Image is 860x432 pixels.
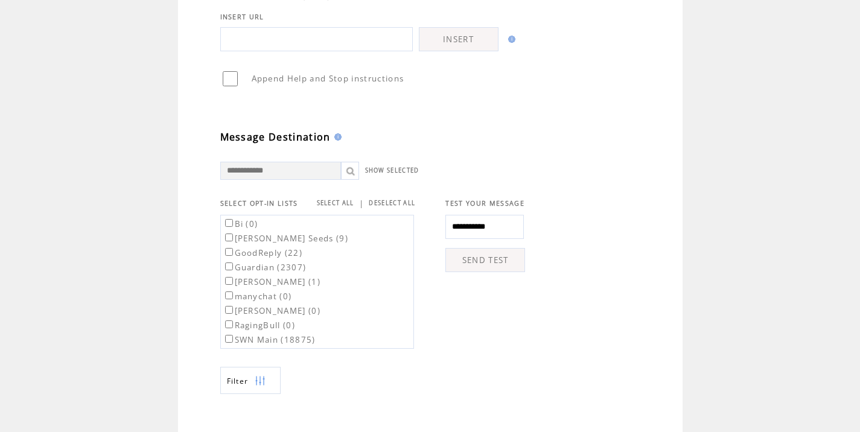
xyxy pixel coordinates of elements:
img: help.gif [505,36,515,43]
img: filters.png [255,367,266,395]
input: manychat (0) [225,291,233,299]
input: [PERSON_NAME] (0) [225,306,233,314]
span: Show filters [227,376,249,386]
label: manychat (0) [223,291,292,302]
label: [PERSON_NAME] (1) [223,276,321,287]
input: RagingBull (0) [225,320,233,328]
a: SEND TEST [445,248,525,272]
input: [PERSON_NAME] (1) [225,277,233,285]
a: Filter [220,367,281,394]
input: SWN Main (18875) [225,335,233,343]
label: SWN Main (18875) [223,334,316,345]
label: Bi (0) [223,218,258,229]
span: INSERT URL [220,13,264,21]
span: SELECT OPT-IN LISTS [220,199,298,208]
span: TEST YOUR MESSAGE [445,199,524,208]
label: [PERSON_NAME] Seeds (9) [223,233,349,244]
a: DESELECT ALL [369,199,415,207]
input: [PERSON_NAME] Seeds (9) [225,233,233,241]
img: help.gif [331,133,342,141]
input: Guardian (2307) [225,262,233,270]
label: Guardian (2307) [223,262,307,273]
span: Append Help and Stop instructions [252,73,404,84]
a: SHOW SELECTED [365,167,419,174]
input: Bi (0) [225,219,233,227]
span: | [359,198,364,209]
label: [PERSON_NAME] (0) [223,305,321,316]
label: RagingBull (0) [223,320,296,331]
a: SELECT ALL [317,199,354,207]
label: GoodReply (22) [223,247,303,258]
input: GoodReply (22) [225,248,233,256]
a: INSERT [419,27,498,51]
span: Message Destination [220,130,331,144]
